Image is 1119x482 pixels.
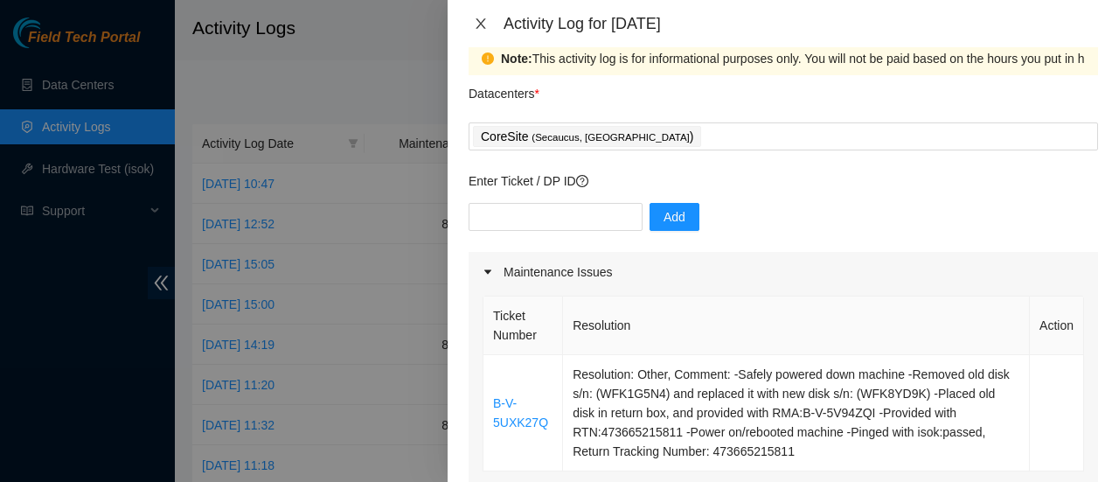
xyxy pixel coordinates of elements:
button: Close [469,16,493,32]
span: caret-right [483,267,493,277]
th: Resolution [563,297,1030,355]
p: Enter Ticket / DP ID [469,171,1098,191]
strong: Note: [501,49,532,68]
span: ( Secaucus, [GEOGRAPHIC_DATA] [532,132,689,143]
button: Add [650,203,699,231]
div: Activity Log for [DATE] [504,14,1098,33]
span: close [474,17,488,31]
td: Resolution: Other, Comment: -Safely powered down machine -Removed old disk s/n: (WFK1G5N4) and re... [563,355,1030,472]
p: Datacenters [469,75,539,103]
span: question-circle [576,175,588,187]
span: Add [664,207,685,227]
span: exclamation-circle [482,52,494,65]
p: CoreSite ) [481,127,693,147]
th: Action [1030,297,1084,355]
th: Ticket Number [483,297,563,355]
div: Maintenance Issues [469,252,1098,292]
a: B-V-5UXK27Q [493,396,548,430]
